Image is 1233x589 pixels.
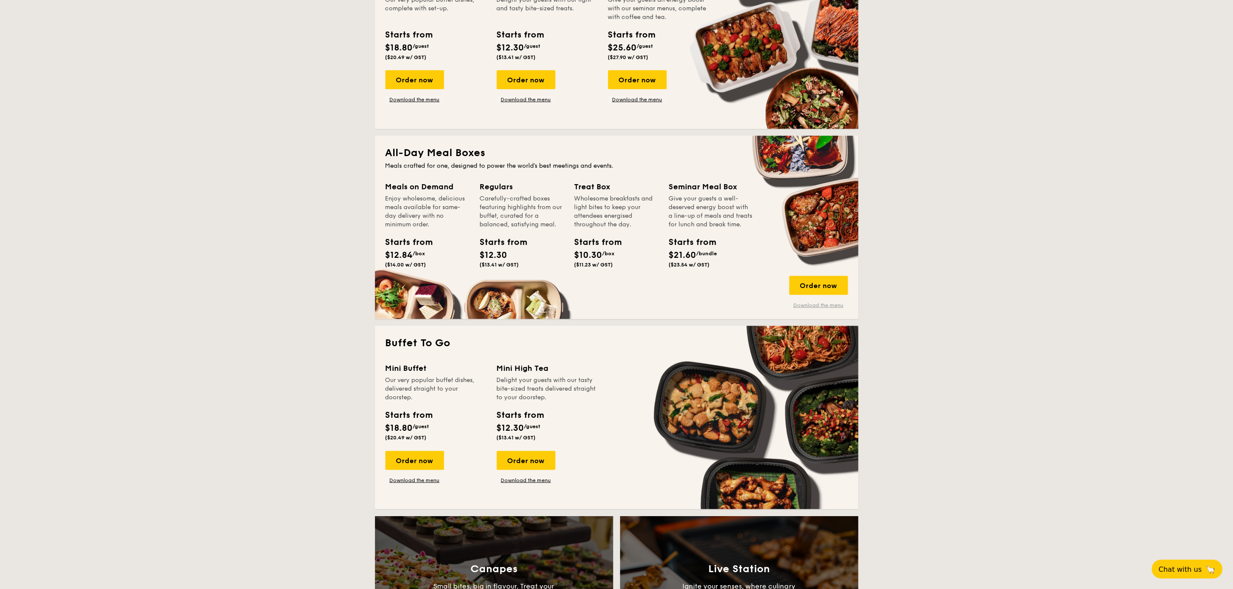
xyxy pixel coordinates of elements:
div: Meals crafted for one, designed to power the world's best meetings and events. [385,162,848,170]
div: Our very popular buffet dishes, delivered straight to your doorstep. [385,376,486,402]
div: Give your guests a well-deserved energy boost with a line-up of meals and treats for lunch and br... [669,194,753,229]
span: $25.60 [608,43,637,53]
a: Download the menu [789,302,848,309]
div: Starts from [669,236,708,249]
h3: Live Station [708,563,770,575]
span: /guest [524,43,541,49]
div: Starts from [497,409,544,422]
div: Starts from [385,236,424,249]
span: /guest [637,43,653,49]
a: Download the menu [608,96,667,103]
h2: All-Day Meal Boxes [385,146,848,160]
span: /box [602,251,615,257]
span: $21.60 [669,250,697,260]
div: Order now [497,70,555,89]
span: Chat with us [1159,565,1202,573]
div: Mini High Tea [497,362,598,374]
div: Meals on Demand [385,181,470,193]
span: ($13.41 w/ GST) [497,54,536,60]
span: $18.80 [385,423,413,433]
div: Enjoy wholesome, delicious meals available for same-day delivery with no minimum order. [385,194,470,229]
span: /bundle [697,251,717,257]
div: Starts from [385,28,432,41]
div: Mini Buffet [385,362,486,374]
div: Starts from [608,28,655,41]
h3: Canapes [470,563,517,575]
div: Starts from [574,236,613,249]
span: ($20.49 w/ GST) [385,435,427,441]
div: Order now [385,70,444,89]
span: /guest [413,423,429,429]
div: Regulars [480,181,564,193]
a: Download the menu [385,96,444,103]
div: Starts from [480,236,519,249]
div: Seminar Meal Box [669,181,753,193]
span: 🦙 [1205,564,1216,574]
span: $12.30 [497,423,524,433]
span: ($14.00 w/ GST) [385,262,426,268]
div: Starts from [497,28,544,41]
span: $12.30 [480,250,508,260]
div: Treat Box [574,181,659,193]
h2: Buffet To Go [385,336,848,350]
span: $12.84 [385,250,413,260]
div: Order now [385,451,444,470]
span: /box [413,251,426,257]
div: Delight your guests with our tasty bite-sized treats delivered straight to your doorstep. [497,376,598,402]
a: Download the menu [385,477,444,484]
div: Order now [608,70,667,89]
a: Download the menu [497,477,555,484]
div: Order now [497,451,555,470]
span: /guest [524,423,541,429]
span: /guest [413,43,429,49]
span: ($20.49 w/ GST) [385,54,427,60]
span: ($23.54 w/ GST) [669,262,710,268]
span: ($13.41 w/ GST) [497,435,536,441]
div: Starts from [385,409,432,422]
span: $18.80 [385,43,413,53]
div: Carefully-crafted boxes featuring highlights from our buffet, curated for a balanced, satisfying ... [480,194,564,229]
div: Wholesome breakfasts and light bites to keep your attendees energised throughout the day. [574,194,659,229]
span: ($13.41 w/ GST) [480,262,519,268]
button: Chat with us🦙 [1152,560,1223,579]
div: Order now [789,276,848,295]
span: ($27.90 w/ GST) [608,54,649,60]
span: ($11.23 w/ GST) [574,262,613,268]
a: Download the menu [497,96,555,103]
span: $10.30 [574,250,602,260]
span: $12.30 [497,43,524,53]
